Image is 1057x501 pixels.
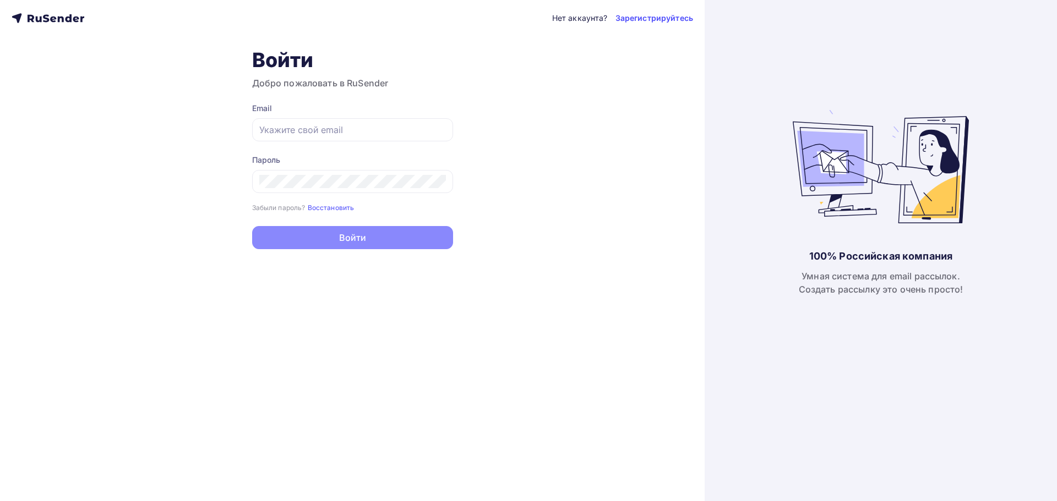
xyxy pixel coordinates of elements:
[252,226,453,249] button: Войти
[308,203,355,212] small: Восстановить
[252,103,453,114] div: Email
[252,155,453,166] div: Пароль
[252,203,306,212] small: Забыли пароль?
[799,269,963,296] div: Умная система для email рассылок. Создать рассылку это очень просто!
[308,202,355,212] a: Восстановить
[615,13,693,24] a: Зарегистрируйтесь
[259,123,446,136] input: Укажите свой email
[552,13,608,24] div: Нет аккаунта?
[252,76,453,90] h3: Добро пожаловать в RuSender
[809,250,952,263] div: 100% Российская компания
[252,48,453,72] h1: Войти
